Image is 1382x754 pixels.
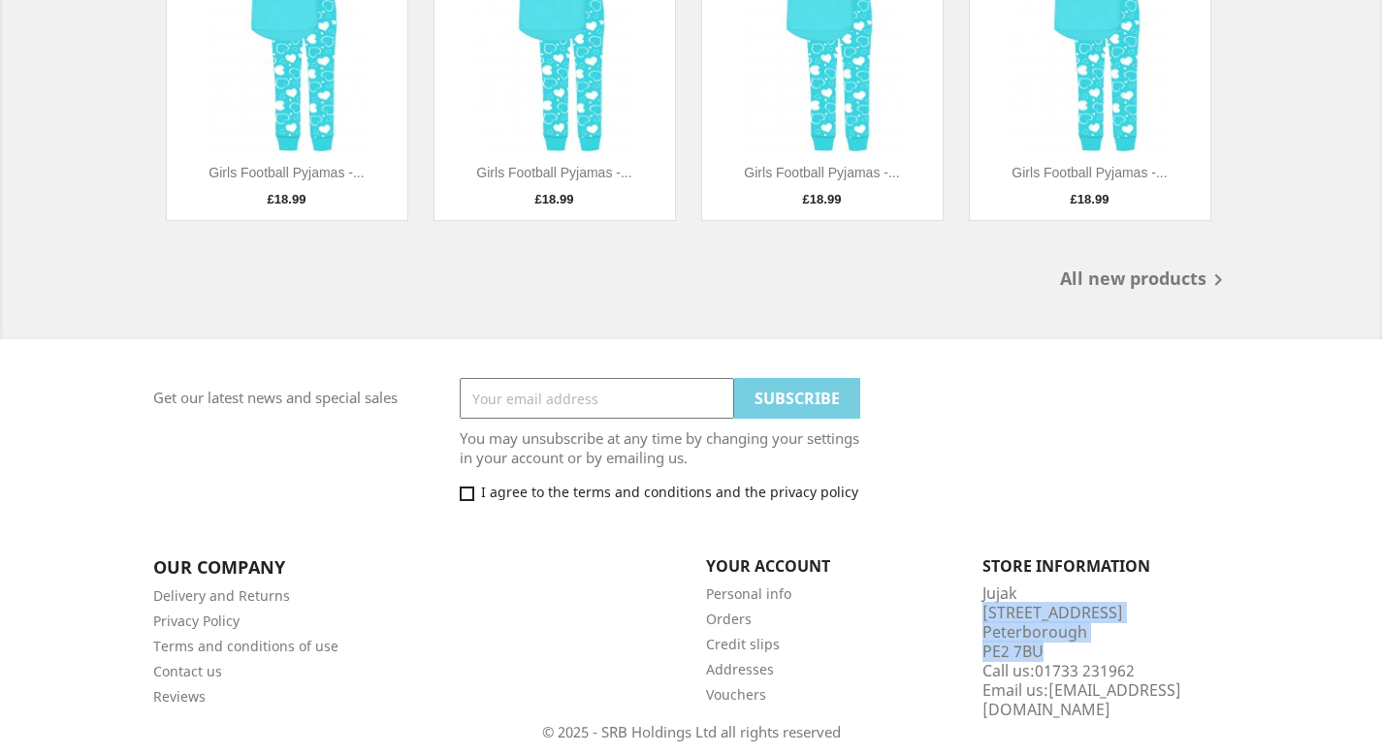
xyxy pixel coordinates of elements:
[982,679,1181,720] a: [EMAIL_ADDRESS][DOMAIN_NAME]
[706,584,791,603] a: Personal info
[744,165,899,180] a: Girls Football Pyjamas -...
[460,419,860,467] p: You may unsubscribe at any time by changing your settings in your account or by emailing us.
[153,637,338,655] a: Terms and conditions of use
[1206,268,1230,292] i: 
[1060,268,1230,292] a: All new products
[982,558,1230,576] p: Store information
[153,612,240,630] a: Privacy Policy
[803,192,842,206] span: £18.99
[706,635,780,653] a: Credit slips
[1071,192,1109,206] span: £18.99
[153,687,206,706] a: Reviews
[734,378,860,419] input: Subscribe
[268,192,306,206] span: £18.99
[139,378,446,407] p: Get our latest news and special sales
[153,558,401,578] p: Our company
[460,378,734,419] input: Your email address
[153,662,222,680] a: Contact us
[706,610,752,628] a: Orders
[706,660,774,678] a: Addresses
[153,586,290,605] a: Delivery and Returns
[481,483,858,501] span: I agree to the terms and conditions and the privacy policy
[706,555,830,577] a: Your account
[1035,660,1135,681] span: 01733 231962
[153,722,1230,741] p: © 2025 - SRB Holdings Ltd all rights reserved
[476,165,631,180] a: Girls Football Pyjamas -...
[209,165,364,180] a: Girls Football Pyjamas -...
[706,685,766,704] a: Vouchers
[982,558,1230,719] div: Jujak [STREET_ADDRESS] Peterborough PE2 7BU Call us: Email us:
[1012,165,1167,180] a: Girls Football Pyjamas -...
[535,192,574,206] span: £18.99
